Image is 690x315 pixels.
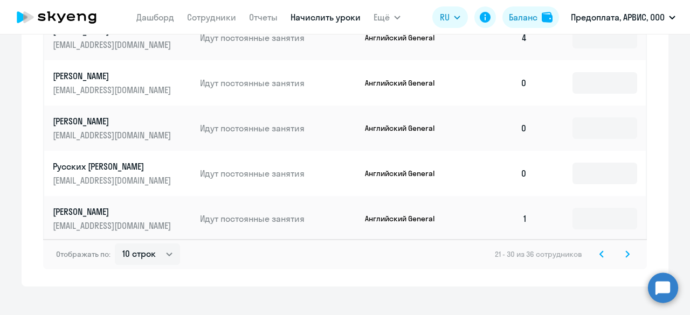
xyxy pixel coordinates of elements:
p: [PERSON_NAME] [53,70,174,82]
p: [EMAIL_ADDRESS][DOMAIN_NAME] [53,129,174,141]
p: [EMAIL_ADDRESS][DOMAIN_NAME] [53,39,174,51]
a: Начислить уроки [291,12,361,23]
a: [PERSON_NAME][EMAIL_ADDRESS][DOMAIN_NAME] [53,70,191,96]
p: [EMAIL_ADDRESS][DOMAIN_NAME] [53,220,174,232]
p: Идут постоянные занятия [200,213,356,225]
a: Сотрудники [187,12,236,23]
p: Идут постоянные занятия [200,77,356,89]
span: Отображать по: [56,249,111,259]
td: 1 [460,196,536,241]
p: Идут постоянные занятия [200,167,356,179]
button: Балансbalance [502,6,559,28]
span: Ещё [374,11,390,24]
p: Английский General [365,123,446,133]
p: [EMAIL_ADDRESS][DOMAIN_NAME] [53,84,174,96]
td: 0 [460,151,536,196]
p: Предоплата, АРВИС, ООО [571,11,665,24]
div: Баланс [509,11,537,24]
span: RU [440,11,450,24]
a: [PERSON_NAME][EMAIL_ADDRESS][DOMAIN_NAME] [53,206,191,232]
button: RU [432,6,468,28]
td: 0 [460,60,536,106]
p: [EMAIL_ADDRESS][DOMAIN_NAME] [53,174,174,186]
p: [PERSON_NAME] [53,115,174,127]
p: Русских [PERSON_NAME] [53,160,174,172]
p: Идут постоянные занятия [200,32,356,44]
p: Английский General [365,78,446,88]
a: [PERSON_NAME][EMAIL_ADDRESS][DOMAIN_NAME] [53,115,191,141]
p: [PERSON_NAME] [53,206,174,218]
a: Отчеты [249,12,278,23]
p: Английский General [365,33,446,43]
button: Предоплата, АРВИС, ООО [565,4,681,30]
img: balance [542,12,553,23]
p: Английский General [365,169,446,178]
p: Идут постоянные занятия [200,122,356,134]
a: Дашборд [136,12,174,23]
button: Ещё [374,6,401,28]
a: Русских [PERSON_NAME][EMAIL_ADDRESS][DOMAIN_NAME] [53,160,191,186]
td: 4 [460,15,536,60]
a: [PERSON_NAME][EMAIL_ADDRESS][DOMAIN_NAME] [53,25,191,51]
p: Английский General [365,214,446,223]
td: 0 [460,106,536,151]
span: 21 - 30 из 36 сотрудников [495,249,582,259]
